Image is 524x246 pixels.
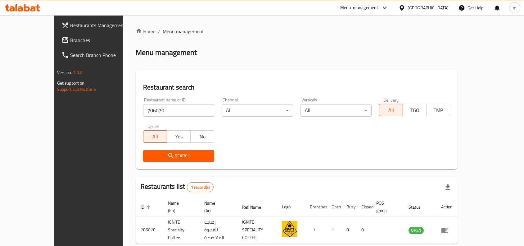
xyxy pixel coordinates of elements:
li: / [158,28,160,35]
a: Search Branch Phone [56,48,142,63]
a: Restaurants Management [56,18,142,33]
th: Open [327,197,341,216]
td: 0 [356,216,371,244]
span: Yes [169,132,188,141]
button: All [143,130,167,143]
span: Search Branch Phone [70,51,137,59]
button: Search [143,150,214,162]
div: All [222,104,293,117]
td: إجنايت للقهوة المتخصصة [199,216,237,244]
span: Ref. Name [242,203,269,211]
span: TMP [429,106,448,115]
span: ID [141,203,152,211]
span: Name (En) [168,199,192,214]
span: Get support on: [57,79,86,87]
button: No [190,130,214,143]
td: 0 [341,216,356,244]
span: Name (Ar) [204,199,230,214]
span: POS group [376,199,396,214]
h2: Menu management [136,48,197,58]
span: m [513,4,517,11]
img: IGNITE Specialty Coffee [282,221,297,237]
td: 1 [327,216,341,244]
span: All [382,106,400,115]
div: Menu [441,226,453,234]
span: Branches [70,36,137,44]
a: Support.OpsPlatform [57,85,97,93]
span: TGO [405,106,424,115]
div: Menu-management [340,4,378,12]
div: Export file [440,180,455,195]
span: Restaurants Management [70,21,137,29]
table: enhanced table [136,197,458,244]
a: Branches [56,33,142,48]
span: Menu management [163,28,204,35]
a: Home [136,28,156,35]
td: IGNITE Specialty Coffee [163,216,199,244]
td: 706070 [136,216,163,244]
button: Yes [167,130,191,143]
td: 1 [305,216,327,244]
input: Search for restaurant name or ID.. [143,104,214,117]
h2: Restaurant search [143,83,450,92]
th: Busy [341,197,356,216]
label: Upsell [147,124,159,128]
span: Version: [57,68,72,77]
div: [GEOGRAPHIC_DATA] [408,4,449,11]
label: Delivery [383,98,399,102]
button: All [379,104,403,116]
th: Branches [305,197,327,216]
button: TGO [403,104,427,116]
button: TMP [426,104,450,116]
nav: breadcrumb [136,28,458,35]
span: 1.0.0 [73,68,83,77]
span: Status [409,203,429,211]
th: Action [436,197,458,216]
span: OPEN [409,227,424,234]
span: No [193,132,212,141]
th: Closed [356,197,371,216]
span: 1 record(s) [187,184,214,190]
div: Total records count [187,182,214,192]
div: All [300,104,372,117]
span: Search [148,152,209,160]
span: All [146,132,165,141]
td: IGNITE SPECIALITY COFFEE [237,216,277,244]
h2: Restaurants list [141,182,214,192]
th: Logo [277,197,305,216]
